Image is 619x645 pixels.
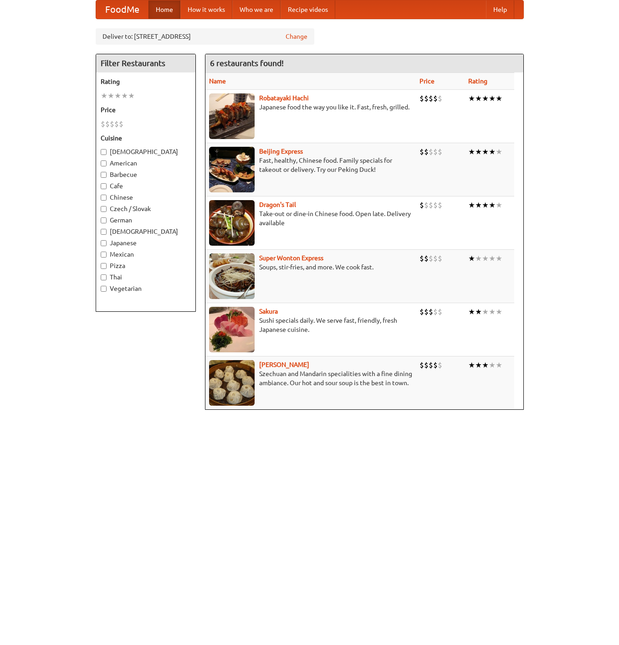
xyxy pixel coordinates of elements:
[209,263,413,272] p: Soups, stir-fries, and more. We cook fast.
[101,261,191,270] label: Pizza
[286,32,307,41] a: Change
[259,254,323,262] a: Super Wonton Express
[101,216,191,225] label: German
[419,360,424,370] li: $
[482,360,489,370] li: ★
[475,200,482,210] li: ★
[101,240,107,246] input: Japanese
[482,93,489,103] li: ★
[438,253,442,263] li: $
[438,147,442,157] li: $
[209,200,255,246] img: dragon.jpg
[210,59,284,67] ng-pluralize: 6 restaurants found!
[101,195,107,201] input: Chinese
[429,93,433,103] li: $
[101,227,191,236] label: [DEMOGRAPHIC_DATA]
[468,360,475,370] li: ★
[101,284,191,293] label: Vegetarian
[101,159,191,168] label: American
[101,263,107,269] input: Pizza
[482,200,489,210] li: ★
[180,0,232,19] a: How it works
[96,0,148,19] a: FoodMe
[128,91,135,101] li: ★
[419,253,424,263] li: $
[110,119,114,129] li: $
[429,253,433,263] li: $
[475,360,482,370] li: ★
[101,181,191,191] label: Cafe
[101,273,191,282] label: Thai
[209,253,255,299] img: superwonton.jpg
[419,307,424,317] li: $
[489,147,496,157] li: ★
[119,119,123,129] li: $
[424,147,429,157] li: $
[101,149,107,155] input: [DEMOGRAPHIC_DATA]
[496,253,502,263] li: ★
[209,147,255,192] img: beijing.jpg
[101,172,107,178] input: Barbecue
[438,360,442,370] li: $
[107,91,114,101] li: ★
[419,77,435,85] a: Price
[101,250,191,259] label: Mexican
[468,307,475,317] li: ★
[101,91,107,101] li: ★
[259,201,296,208] b: Dragon's Tail
[419,200,424,210] li: $
[429,200,433,210] li: $
[101,193,191,202] label: Chinese
[259,361,309,368] a: [PERSON_NAME]
[482,307,489,317] li: ★
[438,93,442,103] li: $
[496,360,502,370] li: ★
[259,148,303,155] a: Beijing Express
[114,91,121,101] li: ★
[101,183,107,189] input: Cafe
[433,360,438,370] li: $
[433,307,438,317] li: $
[489,93,496,103] li: ★
[101,238,191,248] label: Japanese
[101,217,107,223] input: German
[486,0,514,19] a: Help
[96,54,195,72] h4: Filter Restaurants
[259,94,309,102] a: Robatayaki Hachi
[496,307,502,317] li: ★
[438,307,442,317] li: $
[259,308,278,315] b: Sakura
[496,200,502,210] li: ★
[419,147,424,157] li: $
[209,77,226,85] a: Name
[101,160,107,166] input: American
[482,253,489,263] li: ★
[429,307,433,317] li: $
[96,28,314,45] div: Deliver to: [STREET_ADDRESS]
[489,307,496,317] li: ★
[468,77,487,85] a: Rating
[105,119,110,129] li: $
[424,253,429,263] li: $
[468,147,475,157] li: ★
[489,360,496,370] li: ★
[433,147,438,157] li: $
[433,200,438,210] li: $
[489,200,496,210] li: ★
[101,105,191,114] h5: Price
[468,93,475,103] li: ★
[438,200,442,210] li: $
[424,307,429,317] li: $
[475,147,482,157] li: ★
[475,253,482,263] li: ★
[101,170,191,179] label: Barbecue
[496,93,502,103] li: ★
[424,93,429,103] li: $
[424,200,429,210] li: $
[209,209,413,227] p: Take-out or dine-in Chinese food. Open late. Delivery available
[232,0,281,19] a: Who we are
[419,93,424,103] li: $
